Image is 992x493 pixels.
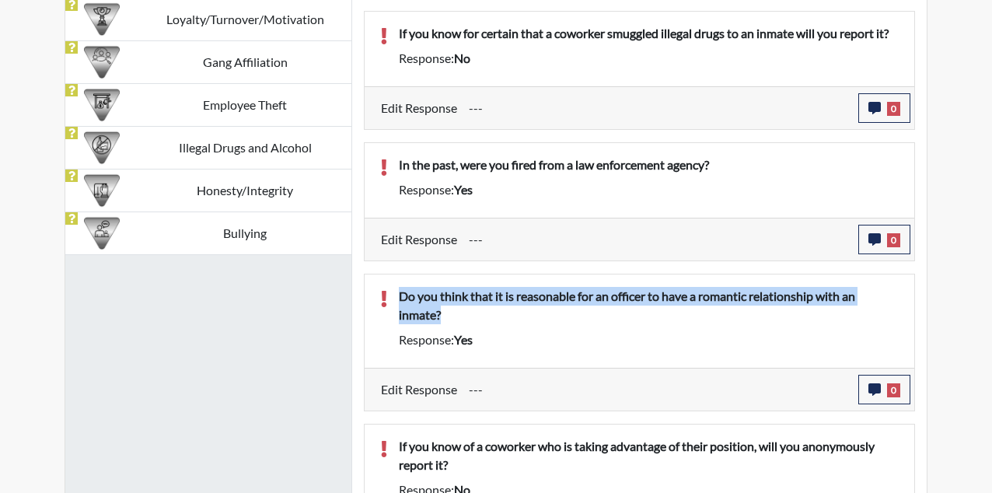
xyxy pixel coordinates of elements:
label: Edit Response [381,375,457,404]
span: yes [454,182,473,197]
p: If you know for certain that a coworker smuggled illegal drugs to an inmate will you report it? [399,24,899,43]
img: CATEGORY%20ICON-07.58b65e52.png [84,87,120,123]
span: 0 [887,102,900,116]
label: Edit Response [381,225,457,254]
span: 0 [887,233,900,247]
p: Do you think that it is reasonable for an officer to have a romantic relationship with an inmate? [399,287,899,324]
img: CATEGORY%20ICON-02.2c5dd649.png [84,44,120,80]
td: Honesty/Integrity [138,169,351,212]
td: Employee Theft [138,83,351,126]
img: CATEGORY%20ICON-17.40ef8247.png [84,2,120,37]
img: CATEGORY%20ICON-11.a5f294f4.png [84,173,120,208]
div: Update the test taker's response, the change might impact the score [457,225,858,254]
td: Gang Affiliation [138,40,351,83]
span: yes [454,332,473,347]
button: 0 [858,93,910,123]
td: Bullying [138,212,351,254]
div: Response: [387,49,910,68]
div: Update the test taker's response, the change might impact the score [457,93,858,123]
img: CATEGORY%20ICON-12.0f6f1024.png [84,130,120,166]
p: If you know of a coworker who is taking advantage of their position, will you anonymously report it? [399,437,899,474]
div: Update the test taker's response, the change might impact the score [457,375,858,404]
button: 0 [858,225,910,254]
img: CATEGORY%20ICON-04.6d01e8fa.png [84,215,120,251]
button: 0 [858,375,910,404]
p: In the past, were you fired from a law enforcement agency? [399,156,899,174]
span: 0 [887,383,900,397]
div: Response: [387,180,910,199]
td: Illegal Drugs and Alcohol [138,126,351,169]
label: Edit Response [381,93,457,123]
div: Response: [387,330,910,349]
span: no [454,51,470,65]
